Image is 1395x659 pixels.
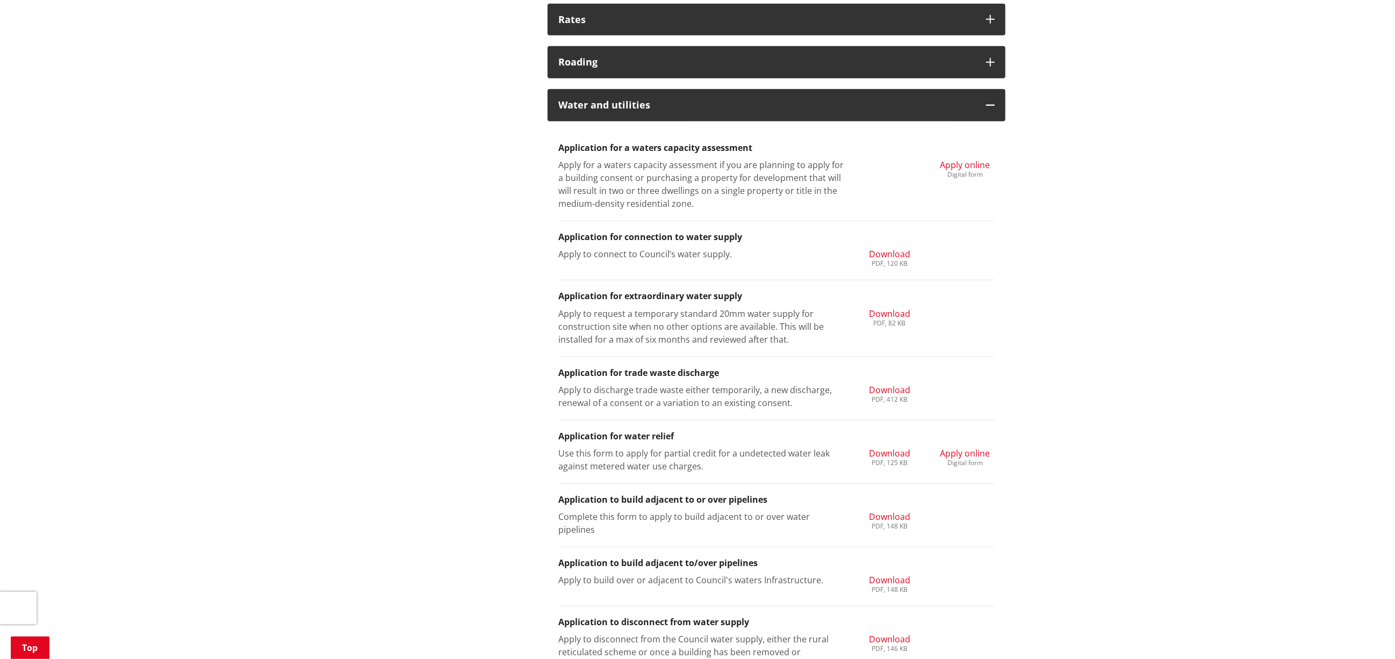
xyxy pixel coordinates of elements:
div: PDF, 120 KB [869,260,910,267]
h3: Application to build adjacent to or over pipelines [558,495,995,505]
p: Apply for a waters capacity assessment if you are planning to apply for a building consent or pur... [558,158,844,210]
div: PDF, 148 KB [869,586,910,593]
span: Download [869,308,910,320]
a: Download PDF, 148 KB [869,574,910,593]
div: Digital form [940,171,990,178]
p: Apply to discharge trade waste either temporarily, a new discharge, renewal of a consent or a var... [558,383,844,409]
span: Apply online [940,447,990,459]
h3: Application for connection to water supply [558,232,995,242]
h3: Application to build adjacent to/over pipelines [558,558,995,568]
div: PDF, 146 KB [869,646,910,652]
h3: Application to disconnect from water supply [558,617,995,627]
a: Download PDF, 82 KB [869,307,910,327]
p: Apply to connect to Council’s water supply. [558,248,844,260]
h3: Roading [558,57,975,68]
div: PDF, 412 KB [869,396,910,403]
a: Apply online Digital form [940,158,990,178]
div: Digital form [940,460,990,466]
a: Download PDF, 412 KB [869,383,910,403]
a: Download PDF, 125 KB [869,447,910,466]
a: Apply online Digital form [940,447,990,466]
a: Top [11,636,49,659]
p: Use this form to apply for partial credit for a undetected water leak against metered water use c... [558,447,844,473]
iframe: Messenger Launcher [1346,614,1384,653]
span: Download [869,511,910,523]
h3: Water and utilities [558,100,975,111]
a: Download PDF, 120 KB [869,248,910,267]
div: PDF, 125 KB [869,460,910,466]
span: Apply online [940,159,990,171]
p: Apply to request a temporary standard 20mm water supply for construction site when no other optio... [558,307,844,346]
a: Download PDF, 148 KB [869,510,910,530]
p: Apply to build over or adjacent to Council's waters Infrastructure. [558,574,844,586]
span: Download [869,633,910,645]
span: Download [869,384,910,396]
span: Download [869,248,910,260]
p: Complete this form to apply to build adjacent to or over water pipelines [558,510,844,536]
div: PDF, 82 KB [869,320,910,327]
h3: Application for trade waste discharge [558,368,995,378]
span: Download [869,574,910,586]
h3: Application for water relief [558,431,995,441]
a: Download PDF, 146 KB [869,633,910,652]
span: Download [869,447,910,459]
h3: Rates [558,15,975,25]
div: PDF, 148 KB [869,523,910,530]
h3: Application for extraordinary water supply [558,291,995,301]
h3: Application for a waters capacity assessment [558,143,995,153]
